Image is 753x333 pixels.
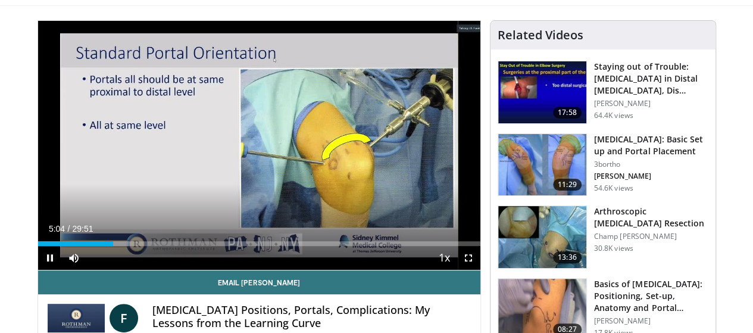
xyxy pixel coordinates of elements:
button: Pause [38,246,62,270]
p: 3bortho [594,160,708,169]
a: Email [PERSON_NAME] [38,270,480,294]
h4: [MEDICAL_DATA] Positions, Portals, Complications: My Lessons from the Learning Curve [152,304,471,329]
a: 11:29 [MEDICAL_DATA]: Basic Set up and Portal Placement 3bortho [PERSON_NAME] 54.6K views [498,133,708,197]
span: / [68,224,70,234]
a: 13:36 Arthroscopic [MEDICAL_DATA] Resection Champ [PERSON_NAME] 30.8K views [498,206,708,269]
p: 64.4K views [594,111,633,120]
p: Champ [PERSON_NAME] [594,232,708,241]
img: Q2xRg7exoPLTwO8X4xMDoxOjB1O8AjAz_1.150x105_q85_crop-smart_upscale.jpg [498,61,586,123]
img: abboud_3.png.150x105_q85_crop-smart_upscale.jpg [498,134,586,196]
h3: Staying out of Trouble: [MEDICAL_DATA] in Distal [MEDICAL_DATA], Dis… [594,61,708,97]
button: Fullscreen [457,246,480,270]
span: 11:29 [553,179,582,191]
p: 30.8K views [594,244,633,253]
span: 5:04 [49,224,65,234]
img: 1004753_3.png.150x105_q85_crop-smart_upscale.jpg [498,206,586,268]
span: 13:36 [553,251,582,263]
div: Progress Bar [38,241,480,246]
h4: Related Videos [498,28,583,42]
p: [PERSON_NAME] [594,99,708,108]
a: 17:58 Staying out of Trouble: [MEDICAL_DATA] in Distal [MEDICAL_DATA], Dis… [PERSON_NAME] 64.4K v... [498,61,708,124]
p: [PERSON_NAME] [594,316,708,326]
h3: Basics of [MEDICAL_DATA]: Positioning, Set-up, Anatomy and Portal… [594,278,708,314]
span: 17:58 [553,107,582,119]
h3: Arthroscopic [MEDICAL_DATA] Resection [594,206,708,229]
img: Rothman Shoulder and Elbow Surgery [48,304,105,332]
p: [PERSON_NAME] [594,172,708,181]
video-js: Video Player [38,21,480,270]
span: 29:51 [72,224,93,234]
h3: [MEDICAL_DATA]: Basic Set up and Portal Placement [594,133,708,157]
p: 54.6K views [594,183,633,193]
button: Mute [62,246,86,270]
button: Playback Rate [433,246,457,270]
a: F [110,304,138,332]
